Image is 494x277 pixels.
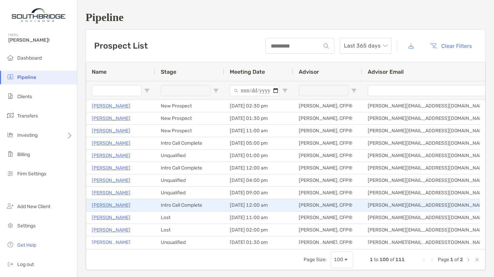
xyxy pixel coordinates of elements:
button: Open Filter Menu [144,88,150,93]
img: firm-settings icon [6,169,14,177]
span: to [374,257,378,263]
span: of [390,257,394,263]
div: New Prospect [155,100,224,112]
div: [PERSON_NAME], CFP® [293,137,362,149]
div: [PERSON_NAME], CFP® [293,174,362,186]
div: [DATE] 12:00 am [224,199,293,211]
img: dashboard icon [6,53,14,62]
span: Add New Client [17,204,50,209]
a: [PERSON_NAME] [92,164,130,172]
p: [PERSON_NAME] [92,226,130,234]
span: Meeting Date [230,69,265,75]
span: Investing [17,132,38,138]
span: Pipeline [17,74,36,80]
a: [PERSON_NAME] [92,151,130,160]
div: Page Size: [304,257,327,263]
img: pipeline icon [6,73,14,81]
div: [PERSON_NAME], CFP® [293,224,362,236]
div: [DATE] 01:00 pm [224,150,293,162]
span: Advisor Email [368,69,404,75]
img: Zoe Logo [8,3,69,28]
span: Page [438,257,449,263]
div: [DATE] 12:00 am [224,162,293,174]
span: Clients [17,94,32,100]
p: [PERSON_NAME] [92,102,130,110]
div: Lost [155,212,224,224]
img: billing icon [6,150,14,158]
div: [DATE] 01:30 pm [224,112,293,124]
div: [PERSON_NAME], CFP® [293,125,362,137]
div: New Prospect [155,125,224,137]
div: [DATE] 01:30 pm [224,236,293,248]
div: [DATE] 09:00 am [224,187,293,199]
span: Log out [17,261,34,267]
input: Name Filter Input [92,85,141,96]
div: Last Page [474,257,480,263]
div: [PERSON_NAME], CFP® [293,162,362,174]
img: get-help icon [6,240,14,249]
span: Last 365 days [344,38,387,53]
div: [DATE] 11:00 am [224,125,293,137]
div: Intro Call Complete [155,137,224,149]
h3: Prospect List [94,41,148,51]
span: 1 [370,257,373,263]
span: 1 [450,257,453,263]
div: [DATE] 05:00 pm [224,137,293,149]
div: Previous Page [429,257,435,263]
button: Open Filter Menu [213,88,219,93]
div: Page Size [331,252,353,268]
span: 2 [460,257,463,263]
span: Get Help [17,242,36,248]
img: transfers icon [6,111,14,120]
div: Lost [155,224,224,236]
div: New Prospect [155,112,224,124]
a: [PERSON_NAME] [92,126,130,135]
div: Unqualified [155,174,224,186]
div: Unqualified [155,187,224,199]
img: add_new_client icon [6,202,14,210]
span: [PERSON_NAME]! [8,37,73,43]
a: [PERSON_NAME] [92,176,130,185]
div: [DATE] 02:00 pm [224,224,293,236]
h1: Pipeline [86,11,486,24]
button: Open Filter Menu [351,88,357,93]
span: Stage [161,69,176,75]
div: [PERSON_NAME], CFP® [293,112,362,124]
div: Intro Call Complete [155,199,224,211]
div: Unqualified [155,150,224,162]
div: Next Page [466,257,471,263]
img: input icon [324,43,329,49]
a: [PERSON_NAME] [92,213,130,222]
span: 111 [395,257,405,263]
a: [PERSON_NAME] [92,188,130,197]
p: [PERSON_NAME] [92,139,130,147]
div: [DATE] 04:00 pm [224,174,293,186]
div: 100 [334,257,343,263]
button: Open Filter Menu [282,88,288,93]
a: [PERSON_NAME] [92,201,130,209]
div: [DATE] 02:30 pm [224,100,293,112]
input: Meeting Date Filter Input [230,85,279,96]
div: [PERSON_NAME], CFP® [293,199,362,211]
div: First Page [421,257,427,263]
a: [PERSON_NAME] [92,114,130,123]
div: [PERSON_NAME], CFP® [293,150,362,162]
div: [PERSON_NAME], CFP® [293,187,362,199]
span: Settings [17,223,36,229]
span: Transfers [17,113,38,119]
a: [PERSON_NAME] [92,238,130,247]
span: Name [92,69,107,75]
div: [PERSON_NAME], CFP® [293,236,362,248]
div: Intro Call Complete [155,162,224,174]
img: investing icon [6,131,14,139]
span: of [454,257,459,263]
